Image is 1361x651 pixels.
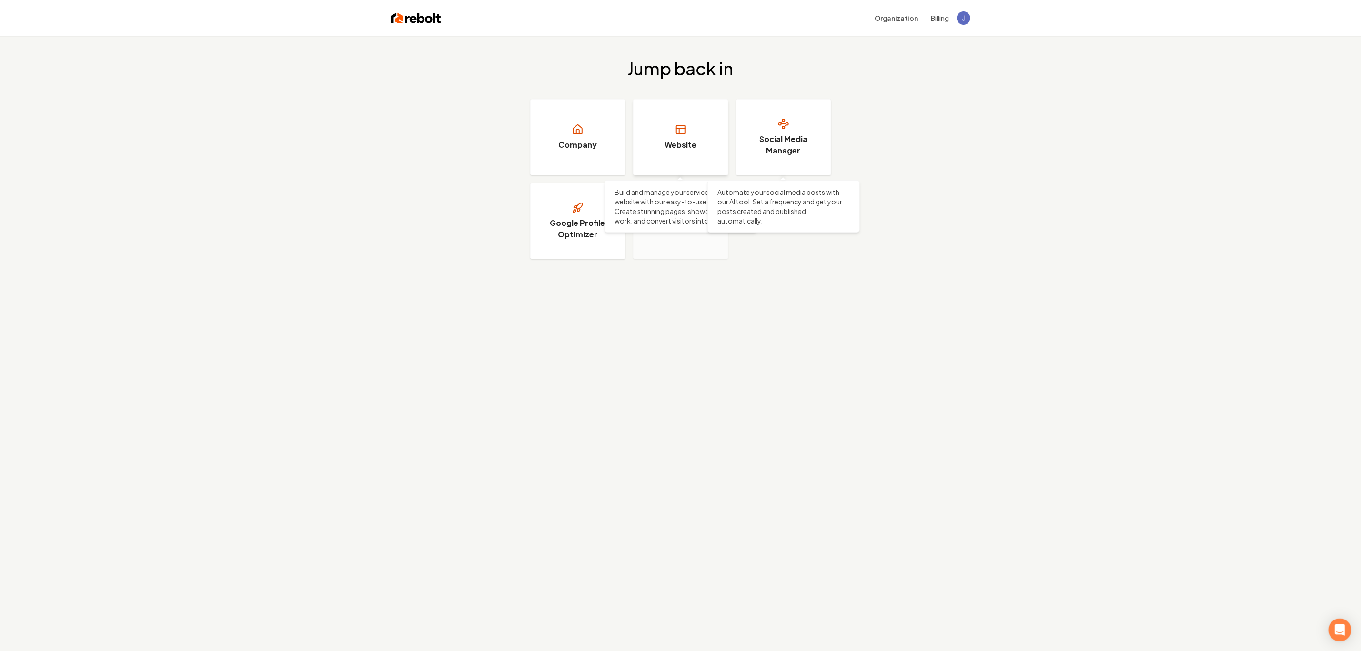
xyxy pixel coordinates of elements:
h3: Social Media Manager [748,133,819,156]
button: Open user button [957,11,970,25]
h3: Company [558,139,597,151]
a: Social Media Manager [736,99,831,175]
img: Rebolt Logo [391,11,441,25]
p: Automate your social media posts with our AI tool. Set a frequency and get your posts created and... [717,187,850,225]
a: Company [530,99,625,175]
img: Jacob Elser [957,11,970,25]
button: Billing [931,13,949,23]
a: Google Profile Optimizer [530,183,625,259]
h2: Jump back in [628,59,734,78]
div: Open Intercom Messenger [1329,619,1351,641]
button: Organization [869,10,924,27]
h3: Google Profile Optimizer [542,217,614,240]
p: Build and manage your service business website with our easy-to-use editor. Create stunning pages... [615,187,747,225]
h3: Website [665,139,696,151]
a: Website [633,99,728,175]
